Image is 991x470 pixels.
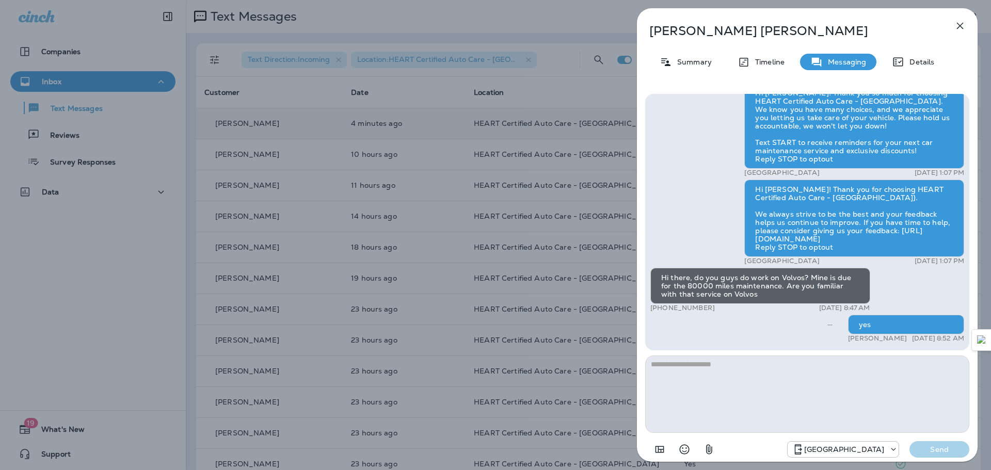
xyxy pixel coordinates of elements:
[672,58,712,66] p: Summary
[650,304,715,312] p: [PHONE_NUMBER]
[819,304,870,312] p: [DATE] 8:47 AM
[788,443,899,456] div: +1 (847) 262-3704
[823,58,866,66] p: Messaging
[827,319,833,329] span: Sent
[848,334,907,343] p: [PERSON_NAME]
[650,268,870,304] div: Hi there, do you guys do work on Volvos? Mine is due for the 80000 miles maintenance. Are you fam...
[848,315,964,334] div: yes
[977,335,986,345] img: Detect Auto
[744,257,819,265] p: [GEOGRAPHIC_DATA]
[912,334,964,343] p: [DATE] 8:52 AM
[904,58,934,66] p: Details
[750,58,785,66] p: Timeline
[804,445,884,453] p: [GEOGRAPHIC_DATA]
[744,83,964,169] div: Hi [PERSON_NAME]! Thank you so much for choosing HEART Certified Auto Care - [GEOGRAPHIC_DATA]. W...
[744,180,964,257] div: Hi [PERSON_NAME]! Thank you for choosing HEART Certified Auto Care - [GEOGRAPHIC_DATA]}. We alway...
[649,24,931,38] p: [PERSON_NAME] [PERSON_NAME]
[674,439,695,460] button: Select an emoji
[915,169,964,177] p: [DATE] 1:07 PM
[649,439,670,460] button: Add in a premade template
[915,257,964,265] p: [DATE] 1:07 PM
[744,169,819,177] p: [GEOGRAPHIC_DATA]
